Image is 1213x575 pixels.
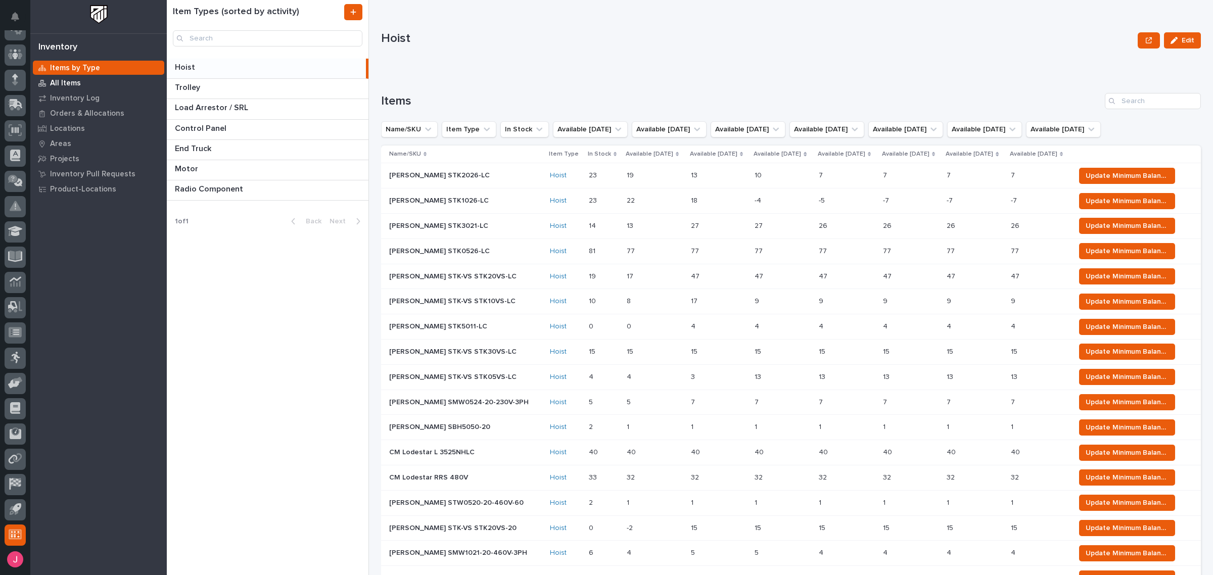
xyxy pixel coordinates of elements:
p: 15 [883,346,892,356]
p: 26 [819,220,829,230]
p: 7 [1011,396,1017,407]
p: [PERSON_NAME] STK-VS STK10VS-LC [389,297,542,306]
p: 7 [755,396,761,407]
a: End TruckEnd Truck [167,140,368,160]
p: [PERSON_NAME] SBH5050-20 [389,423,542,432]
p: 0 [627,320,633,331]
span: Update Minimum Balance [1086,548,1169,558]
p: 10 [589,295,598,306]
p: 4 [627,371,633,381]
span: Update Minimum Balance [1086,397,1169,407]
button: Update Minimum Balance [1079,394,1175,410]
p: 7 [691,396,697,407]
p: 4 [947,320,953,331]
p: 7 [947,396,953,407]
p: 40 [947,446,958,457]
p: 19 [627,169,636,180]
p: Areas [50,139,71,149]
button: users-avatar [5,549,26,570]
tr: [PERSON_NAME] STK-VS STK30VS-LCHoist 1515 1515 1515 1515 1515 1515 1515 1515 Update Minimum Balance [381,339,1201,364]
button: In Stock [500,121,549,137]
p: 77 [755,245,765,256]
p: 5 [627,396,633,407]
p: 23 [589,195,599,205]
p: End Truck [175,142,213,154]
p: 13 [1011,371,1019,381]
span: Back [300,218,321,225]
p: 7 [1011,169,1017,180]
p: 1 [1011,421,1015,432]
tr: [PERSON_NAME] STK1026-LCHoist 2323 2222 1818 -4-4 -5-5 -7-7 -7-7 -7-7 Update Minimum Balance [381,188,1201,214]
p: [PERSON_NAME] STK1026-LC [389,197,542,205]
input: Search [1105,93,1201,109]
button: Notifications [5,6,26,27]
button: Edit [1164,32,1201,49]
a: Hoist [550,373,567,381]
p: 3 [691,371,697,381]
p: 32 [691,471,701,482]
p: 40 [589,446,600,457]
p: 17 [691,295,699,306]
p: 1 [691,497,695,507]
p: 15 [819,346,827,356]
p: Available [DATE] [1010,149,1057,160]
a: Hoist [550,473,567,482]
a: Hoist [550,272,567,281]
p: 15 [627,346,635,356]
p: 40 [755,446,766,457]
p: Load Arrestor / SRL [175,101,250,113]
p: 4 [589,371,595,381]
button: Available in 180 Days [1026,121,1101,137]
p: 9 [883,295,890,306]
a: HoistHoist [167,59,368,79]
p: Orders & Allocations [50,109,124,118]
p: 1 [819,497,823,507]
img: Workspace Logo [89,5,108,24]
p: 1 [947,421,951,432]
p: 4 [819,547,825,557]
span: Update Minimum Balance [1086,221,1169,231]
p: 1 [755,421,759,432]
a: Hoist [550,297,567,306]
button: Update Minimum Balance [1079,369,1175,385]
p: 7 [883,169,889,180]
tr: CM Lodestar RRS 480VHoist 3333 3232 3232 3232 3232 3232 3232 3232 Update Minimum Balance [381,465,1201,490]
a: Hoist [550,348,567,356]
p: 40 [883,446,894,457]
p: 40 [691,446,702,457]
p: Inventory Log [50,94,100,103]
button: Update Minimum Balance [1079,294,1175,310]
p: 13 [755,371,763,381]
p: 1 [819,421,823,432]
button: Update Minimum Balance [1079,520,1175,536]
p: Name/SKU [389,149,421,160]
button: Back [283,217,325,226]
p: -4 [755,195,763,205]
tr: [PERSON_NAME] STK-VS STK20VS-LCHoist 1919 1717 4747 4747 4747 4747 4747 4747 Update Minimum Balance [381,264,1201,289]
p: 1 [1011,497,1015,507]
p: 5 [691,547,697,557]
p: 4 [1011,320,1017,331]
p: 9 [755,295,761,306]
button: Update Minimum Balance [1079,495,1175,511]
p: 40 [819,446,830,457]
p: 23 [589,169,599,180]
p: 81 [589,245,597,256]
p: Locations [50,124,85,133]
p: 77 [883,245,893,256]
span: Update Minimum Balance [1086,422,1169,433]
p: [PERSON_NAME] STK0526-LC [389,247,542,256]
p: CM Lodestar RRS 480V [389,473,542,482]
p: 47 [947,270,957,281]
a: Product-Locations [30,181,167,197]
p: 1 [627,421,631,432]
p: 77 [627,245,637,256]
button: Available in 30 Days [632,121,707,137]
span: Update Minimum Balance [1086,271,1169,281]
p: Items by Type [50,64,100,73]
button: Next [325,217,368,226]
button: Update Minimum Balance [1079,344,1175,360]
p: 27 [691,220,701,230]
a: MotorMotor [167,160,368,180]
a: Areas [30,136,167,151]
